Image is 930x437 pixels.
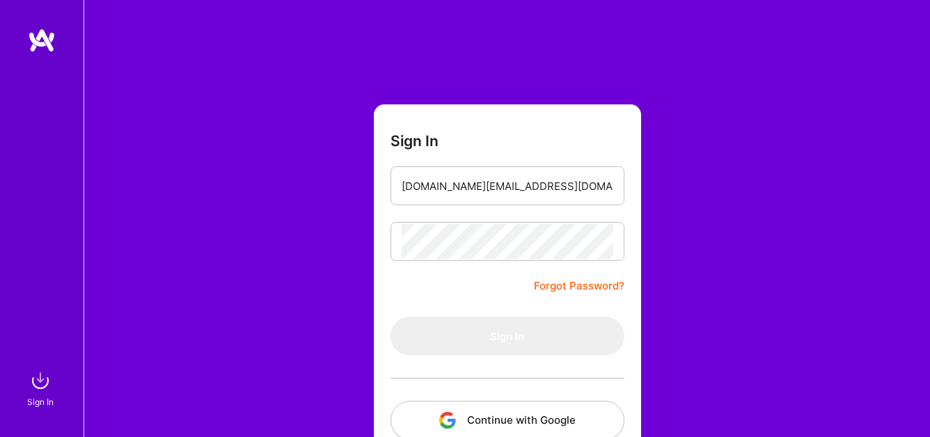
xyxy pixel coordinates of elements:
img: logo [28,28,56,53]
img: sign in [26,367,54,395]
a: Forgot Password? [534,278,624,294]
h3: Sign In [391,132,439,150]
button: Sign In [391,317,624,356]
img: icon [439,412,456,429]
div: Sign In [27,395,54,409]
input: Email... [402,168,613,204]
a: sign inSign In [29,367,54,409]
